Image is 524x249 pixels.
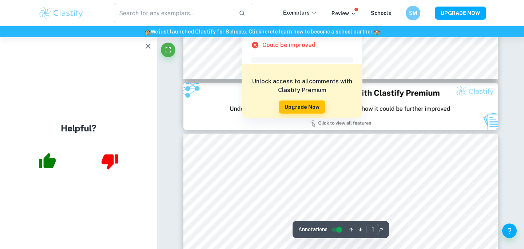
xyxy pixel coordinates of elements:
span: / 2 [379,226,383,233]
button: Upgrade Now [279,100,325,114]
h6: SM [409,9,417,17]
h4: Helpful? [61,122,96,135]
img: Clastify logo [38,6,84,20]
span: 🏫 [374,29,380,35]
img: Ad [183,83,498,130]
a: Schools [371,10,391,16]
p: Review [332,9,356,17]
p: Exemplars [283,9,317,17]
h6: We just launched Clastify for Schools. Click to learn how to become a school partner. [1,28,523,36]
input: Search for any exemplars... [114,3,233,23]
span: Annotations [298,226,327,233]
h6: Could be improved [262,41,315,50]
span: 🏫 [144,29,151,35]
h6: Unlock access to all comments with Clastify Premium [246,77,358,95]
button: UPGRADE NOW [435,7,486,20]
button: Help and Feedback [502,224,517,238]
a: here [261,29,273,35]
button: SM [406,6,420,20]
button: Fullscreen [161,43,175,57]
